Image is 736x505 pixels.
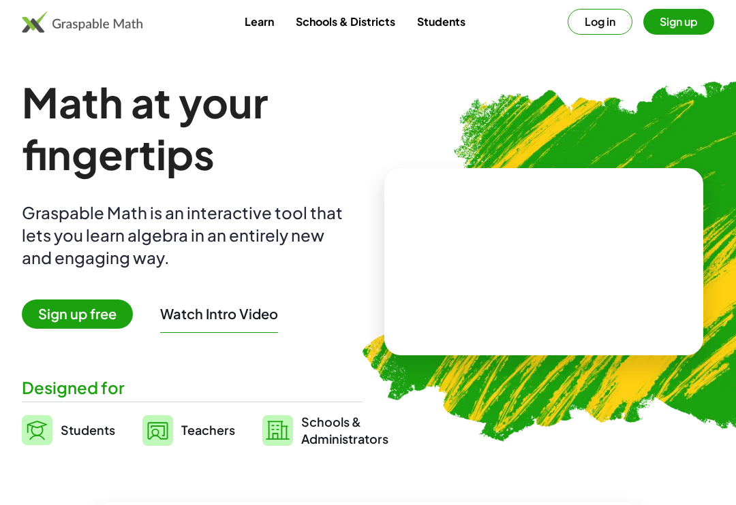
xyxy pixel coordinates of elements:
button: Watch Intro Video [160,305,278,323]
button: Log in [568,9,632,35]
a: Schools &Administrators [262,413,388,447]
span: Students [61,422,115,438]
video: What is this? This is dynamic math notation. Dynamic math notation plays a central role in how Gr... [442,210,646,312]
span: Teachers [181,422,235,438]
button: Sign up [643,9,714,35]
div: Graspable Math is an interactive tool that lets you learn algebra in an entirely new and engaging... [22,201,349,269]
a: Teachers [142,413,235,447]
span: Schools & Administrators [301,413,388,447]
a: Schools & Districts [285,9,406,34]
img: svg%3e [22,415,52,445]
h1: Math at your fingertips [22,76,363,180]
img: svg%3e [142,415,173,446]
a: Students [406,9,476,34]
img: svg%3e [262,415,293,446]
a: Students [22,413,115,447]
span: Sign up free [22,299,133,329]
a: Learn [234,9,285,34]
div: Designed for [22,376,363,399]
